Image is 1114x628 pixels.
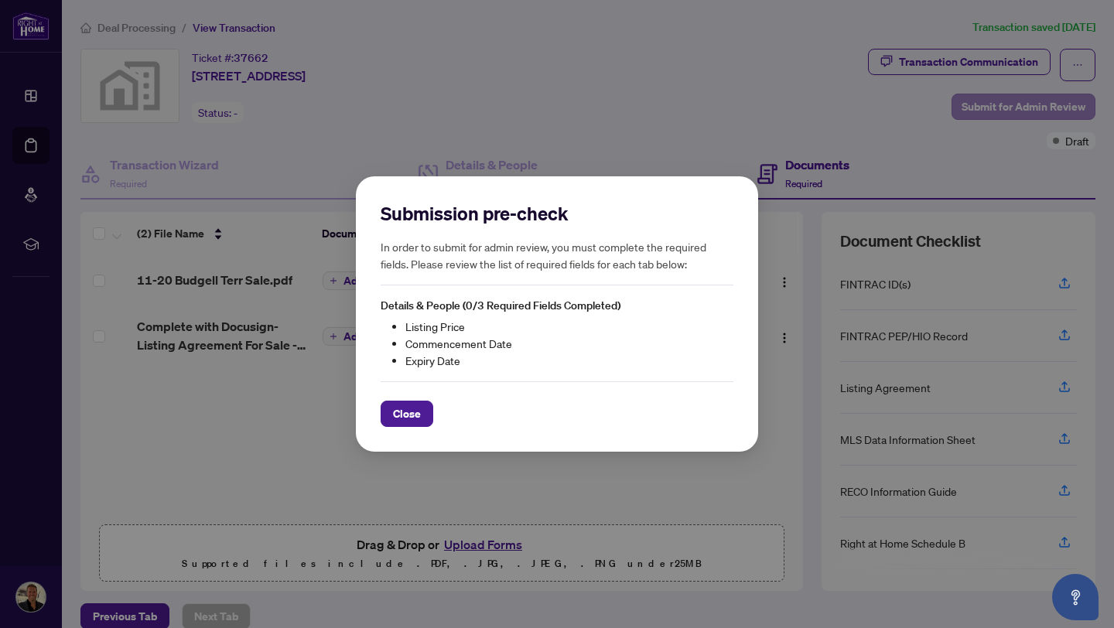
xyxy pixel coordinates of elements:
[405,335,733,352] li: Commencement Date
[393,401,421,426] span: Close
[1052,574,1099,620] button: Open asap
[381,299,620,312] span: Details & People (0/3 Required Fields Completed)
[381,201,733,226] h2: Submission pre-check
[381,238,733,272] h5: In order to submit for admin review, you must complete the required fields. Please review the lis...
[405,352,733,369] li: Expiry Date
[405,318,733,335] li: Listing Price
[381,401,433,427] button: Close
